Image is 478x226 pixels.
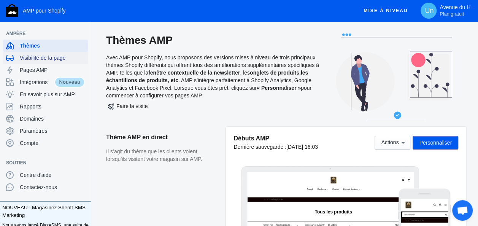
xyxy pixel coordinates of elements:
[250,70,299,76] b: onglets de produits
[170,154,228,161] label: [GEOGRAPHIC_DATA] par
[425,7,432,14] span: Un
[20,78,54,86] span: Intégrations
[3,88,88,100] a: En savoir plus sur AMP
[106,148,218,163] p: Il s’agit du thème que les clients voient lorsqu’ils visitent votre magasin sur AMP.
[246,48,273,57] a: Contact
[23,8,66,14] span: AMP pour Shopify
[20,127,85,135] span: Paramètres
[257,85,301,91] b: « Personnaliser »
[106,33,322,47] h2: Thèmes AMP
[198,110,308,125] span: Tous les produits
[440,4,470,10] font: Avenue du H
[6,159,77,167] span: Soutien
[79,117,135,131] label: [GEOGRAPHIC_DATA] par
[278,48,335,57] button: Zone de livraison
[170,48,196,57] a: Accueil
[3,64,88,76] a: Pages AMP
[20,183,85,191] span: Contactez-nous
[77,32,89,35] button: Ajouter une vente canal
[20,59,24,72] span: ›
[57,76,61,89] span: ›
[8,117,64,124] label: Filtrer par
[205,48,231,55] span: Catalogue
[357,4,414,18] button: Mise à niveau
[20,171,85,179] span: Centre d’aide
[25,59,68,72] span: Tous les produits
[20,42,85,49] span: Thèmes
[108,103,148,109] span: Faire la visite
[20,54,85,62] span: Visibilité de la page
[8,6,34,32] img: image
[3,137,88,149] a: Compte
[233,143,318,151] div: Dernière sauvegarde :
[122,11,138,27] button: Menu
[3,41,140,56] input: Rechercher
[129,41,137,56] a: submit search
[286,144,318,150] span: [DATE] 16:03
[8,154,33,159] span: 71 produits
[452,200,473,221] div: Ouvrir le chat
[375,136,410,150] button: Actions
[381,140,399,146] span: Actions
[106,127,218,148] h2: Thème AMP en direct
[106,54,319,99] font: Avec AMP pour Shopify, nous proposons des versions mises à niveau de trois principaux thèmes Shop...
[6,30,77,37] span: AMPÈRE
[3,52,88,64] a: Visibilité de la page
[419,140,452,146] span: Personnaliser
[77,161,89,164] button: Ajouter une vente canal
[3,113,88,125] a: Domaines
[249,48,269,55] span: Contact
[45,154,74,161] label: Filtrer par
[62,76,105,89] span: Tous les produits
[20,66,85,74] span: Pages AMP
[148,70,240,76] b: fenêtre contextuelle de la newsletter
[3,100,88,113] a: Rapports
[240,11,265,38] img: image
[434,154,460,161] span: 71 produits
[3,125,88,137] a: Paramètres
[364,4,408,18] span: Mise à niveau
[20,115,85,123] span: Domaines
[233,134,318,142] h5: Débuts AMP
[7,58,21,72] a: Home
[413,136,458,150] button: Personnaliser
[20,139,85,147] span: Compte
[20,91,85,98] span: En savoir plus sur AMP
[440,11,464,17] span: Plan gratuit
[6,4,18,17] img: Acheter le logo du shérif
[201,48,241,57] button: Catalogue
[20,103,85,110] span: Rapports
[54,77,85,88] span: Nouveau
[3,76,88,88] a: IntégrationsNouveau
[3,181,88,193] a: Contactez-nous
[174,48,192,55] span: Accueil
[281,48,325,55] span: Zone de livraison
[21,86,122,99] span: Tous les produits
[106,99,149,113] button: Faire la visite
[3,40,88,52] a: Thèmes
[44,75,58,89] a: Home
